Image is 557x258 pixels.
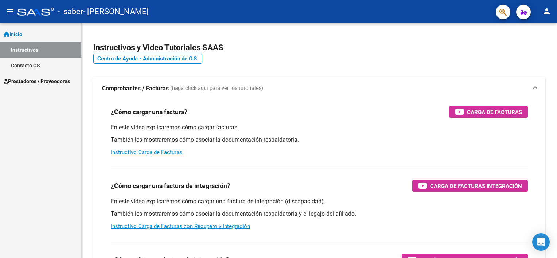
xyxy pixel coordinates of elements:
[6,7,15,16] mat-icon: menu
[412,180,528,192] button: Carga de Facturas Integración
[430,181,522,191] span: Carga de Facturas Integración
[111,223,250,230] a: Instructivo Carga de Facturas con Recupero x Integración
[170,85,263,93] span: (haga click aquí para ver los tutoriales)
[449,106,528,118] button: Carga de Facturas
[4,77,70,85] span: Prestadores / Proveedores
[111,149,182,156] a: Instructivo Carga de Facturas
[111,198,528,206] p: En este video explicaremos cómo cargar una factura de integración (discapacidad).
[467,107,522,117] span: Carga de Facturas
[93,41,545,55] h2: Instructivos y Video Tutoriales SAAS
[102,85,169,93] strong: Comprobantes / Facturas
[111,181,230,191] h3: ¿Cómo cargar una factura de integración?
[4,30,22,38] span: Inicio
[58,4,83,20] span: - saber
[532,233,550,251] div: Open Intercom Messenger
[542,7,551,16] mat-icon: person
[93,77,545,100] mat-expansion-panel-header: Comprobantes / Facturas (haga click aquí para ver los tutoriales)
[111,107,187,117] h3: ¿Cómo cargar una factura?
[111,210,528,218] p: También les mostraremos cómo asociar la documentación respaldatoria y el legajo del afiliado.
[83,4,149,20] span: - [PERSON_NAME]
[111,136,528,144] p: También les mostraremos cómo asociar la documentación respaldatoria.
[93,54,202,64] a: Centro de Ayuda - Administración de O.S.
[111,124,528,132] p: En este video explicaremos cómo cargar facturas.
